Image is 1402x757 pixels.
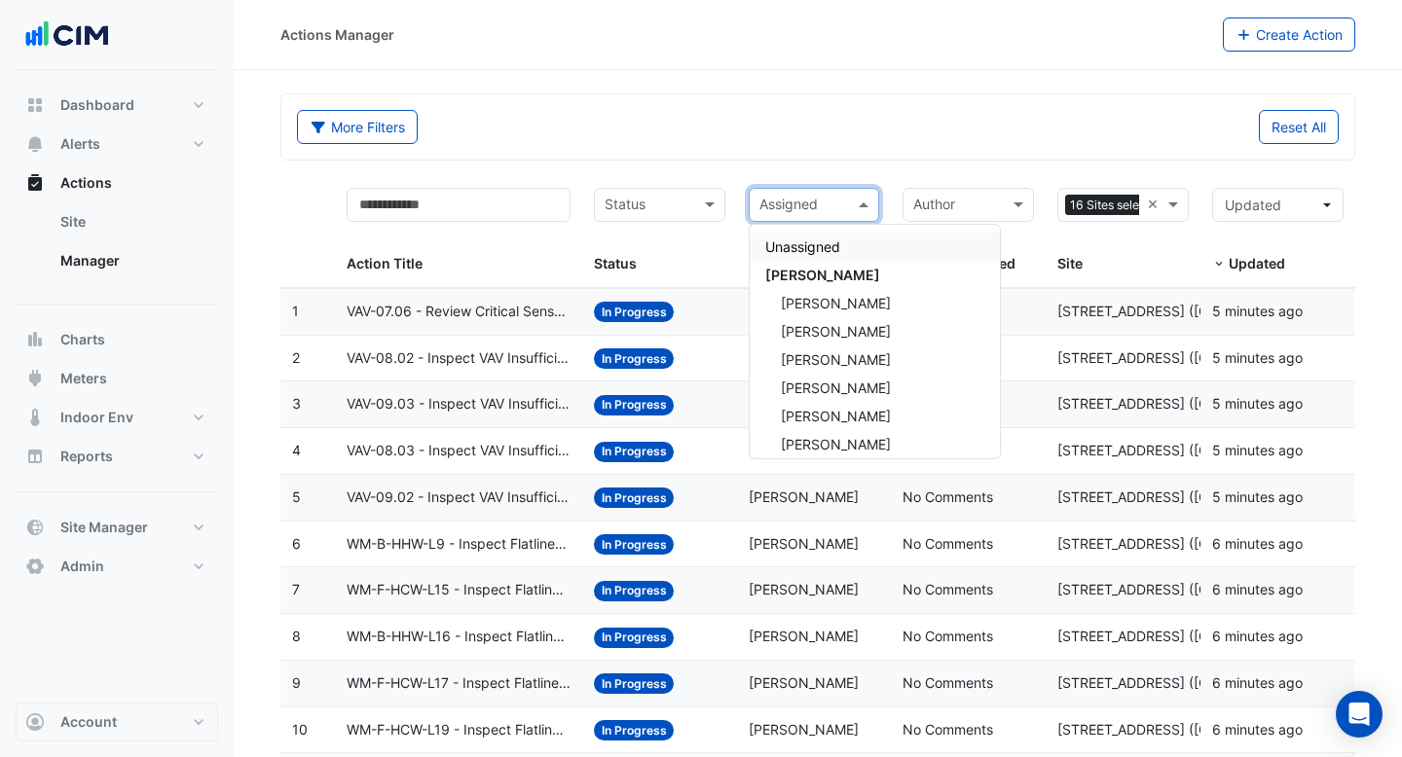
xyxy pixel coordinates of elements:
ng-dropdown-panel: Options list [749,224,1001,459]
span: In Progress [594,348,675,369]
div: Actions Manager [280,24,394,45]
a: Manager [45,241,218,280]
span: [STREET_ADDRESS] ([GEOGRAPHIC_DATA]) [1057,628,1335,644]
span: No Comments [903,721,993,738]
span: Reports [60,447,113,466]
app-icon: Charts [25,330,45,349]
span: 2 [292,349,300,366]
button: Actions [16,163,218,202]
span: 8 [292,628,301,644]
span: Status [594,255,637,271]
span: [PERSON_NAME] [781,351,891,368]
span: [PERSON_NAME] [749,721,859,738]
span: No Comments [903,674,993,691]
span: 2025-08-11T10:18:09.771 [1212,442,1303,458]
button: Admin [16,547,218,586]
span: 7 [292,581,300,597]
button: Charts [16,320,218,359]
span: Clear [1147,194,1163,216]
span: No Comments [903,628,993,644]
span: Meters [60,369,107,388]
button: Alerts [16,125,218,163]
span: [PERSON_NAME] [749,674,859,691]
span: [STREET_ADDRESS] ([GEOGRAPHIC_DATA]) [1057,674,1335,691]
span: 3 [292,395,301,412]
span: [PERSON_NAME] [781,436,891,452]
span: [STREET_ADDRESS] ([GEOGRAPHIC_DATA]) [1057,488,1335,505]
span: Updated [1229,255,1285,271]
span: Admin [60,557,104,576]
span: In Progress [594,487,675,508]
button: Updated [1212,188,1344,222]
span: In Progress [594,395,675,415]
button: Account [16,703,218,741]
span: 9 [292,674,301,691]
span: In Progress [594,720,675,740]
span: 10 [292,721,308,738]
span: Site [1057,255,1083,271]
span: In Progress [594,581,675,601]
button: Site Manager [16,508,218,547]
span: In Progress [594,534,675,555]
span: No Comments [903,535,993,552]
span: Account [60,712,117,732]
span: WM-B-HHW-L16 - Inspect Flatlined Water Sub-Meter [347,626,571,648]
button: Dashboard [16,86,218,125]
span: 6 [292,535,301,552]
span: Alerts [60,134,100,154]
span: 2025-08-11T10:17:28.447 [1212,628,1303,644]
span: [PERSON_NAME] [749,488,859,505]
app-icon: Dashboard [25,95,45,115]
app-icon: Meters [25,369,45,388]
span: 2025-08-11T10:18:22.492 [1212,395,1303,412]
span: 5 [292,488,301,505]
a: Site [45,202,218,241]
span: [PERSON_NAME] [765,267,880,283]
span: [STREET_ADDRESS] ([GEOGRAPHIC_DATA]) [1057,721,1335,738]
span: WM-B-HHW-L9 - Inspect Flatlined Water Sub-Meter [347,533,571,556]
span: [PERSON_NAME] [781,295,891,311]
span: 2025-08-11T10:17:51.139 [1212,535,1303,552]
span: Updated [1225,197,1281,213]
span: Unassigned [765,238,840,255]
app-icon: Site Manager [25,518,45,537]
span: Action Title [347,255,423,271]
span: In Progress [594,302,675,322]
button: More Filters [297,110,418,144]
span: 2025-08-11T10:17:15.321 [1212,721,1303,738]
span: WM-F-HCW-L17 - Inspect Flatlined Water Sub-Meter [347,672,571,695]
div: Open Intercom Messenger [1336,691,1383,738]
app-icon: Indoor Env [25,408,45,427]
span: Dashboard [60,95,134,115]
span: 2025-08-11T10:17:21.010 [1212,674,1303,691]
span: [PERSON_NAME] [749,535,859,552]
span: Actions [60,173,112,193]
span: [PERSON_NAME] [749,581,859,597]
span: 2025-08-11T10:18:01.116 [1212,488,1303,505]
span: [STREET_ADDRESS] ([GEOGRAPHIC_DATA]) [1057,535,1335,552]
span: VAV-07.06 - Review Critical Sensor Outside Range [347,301,571,323]
button: Indoor Env [16,398,218,437]
span: In Progress [594,673,675,694]
app-icon: Alerts [25,134,45,154]
span: [STREET_ADDRESS] ([GEOGRAPHIC_DATA]) [1057,349,1335,366]
span: 16 Sites selected [1065,195,1169,216]
span: WM-F-HCW-L15 - Inspect Flatlined Water Sub-Meter [347,579,571,601]
app-icon: Admin [25,557,45,576]
span: No Comments [903,581,993,597]
div: Actions [16,202,218,288]
span: VAV-09.02 - Inspect VAV Insufficient Heating [347,487,571,509]
span: [STREET_ADDRESS] ([GEOGRAPHIC_DATA]) [1057,303,1335,319]
span: 2025-08-11T10:17:39.422 [1212,581,1303,597]
span: Indoor Env [60,408,133,427]
span: VAV-08.03 - Inspect VAV Insufficient Heating [347,440,571,462]
span: [STREET_ADDRESS] ([GEOGRAPHIC_DATA]) [1057,395,1335,412]
span: In Progress [594,442,675,462]
app-icon: Reports [25,447,45,466]
span: [STREET_ADDRESS] ([GEOGRAPHIC_DATA]) [1057,581,1335,597]
span: No Comments [903,488,993,505]
span: 4 [292,442,301,458]
span: 1 [292,303,299,319]
span: [PERSON_NAME] [749,628,859,644]
span: WM-F-HCW-L19 - Inspect Flatlined Water Sub-Meter [347,719,571,741]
